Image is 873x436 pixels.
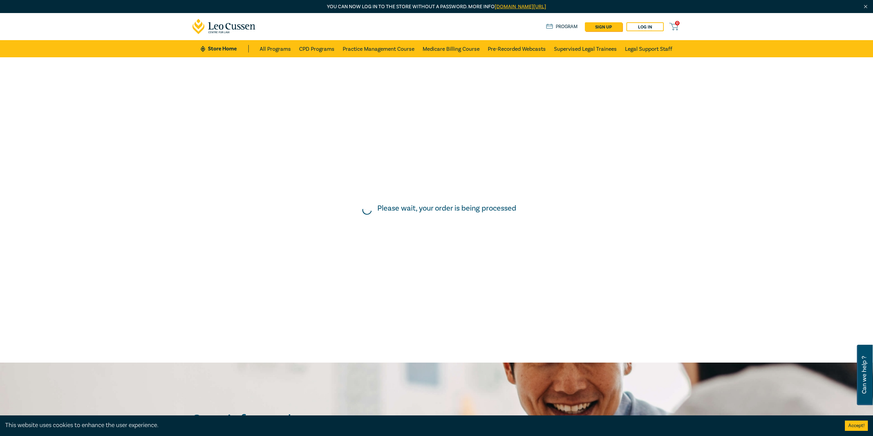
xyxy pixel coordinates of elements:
[625,40,672,57] a: Legal Support Staff
[845,421,868,431] button: Accept cookies
[626,22,664,31] a: Log in
[861,349,868,401] span: Can we help ?
[546,23,578,31] a: Program
[192,412,354,429] h2: Stay informed.
[192,3,681,11] p: You can now log in to the store without a password. More info
[585,22,622,31] a: sign up
[423,40,480,57] a: Medicare Billing Course
[488,40,546,57] a: Pre-Recorded Webcasts
[201,45,248,52] a: Store Home
[554,40,617,57] a: Supervised Legal Trainees
[675,21,680,25] span: 0
[260,40,291,57] a: All Programs
[495,3,546,10] a: [DOMAIN_NAME][URL]
[863,4,869,10] img: Close
[299,40,334,57] a: CPD Programs
[5,421,835,430] div: This website uses cookies to enhance the user experience.
[343,40,414,57] a: Practice Management Course
[377,204,516,213] h5: Please wait, your order is being processed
